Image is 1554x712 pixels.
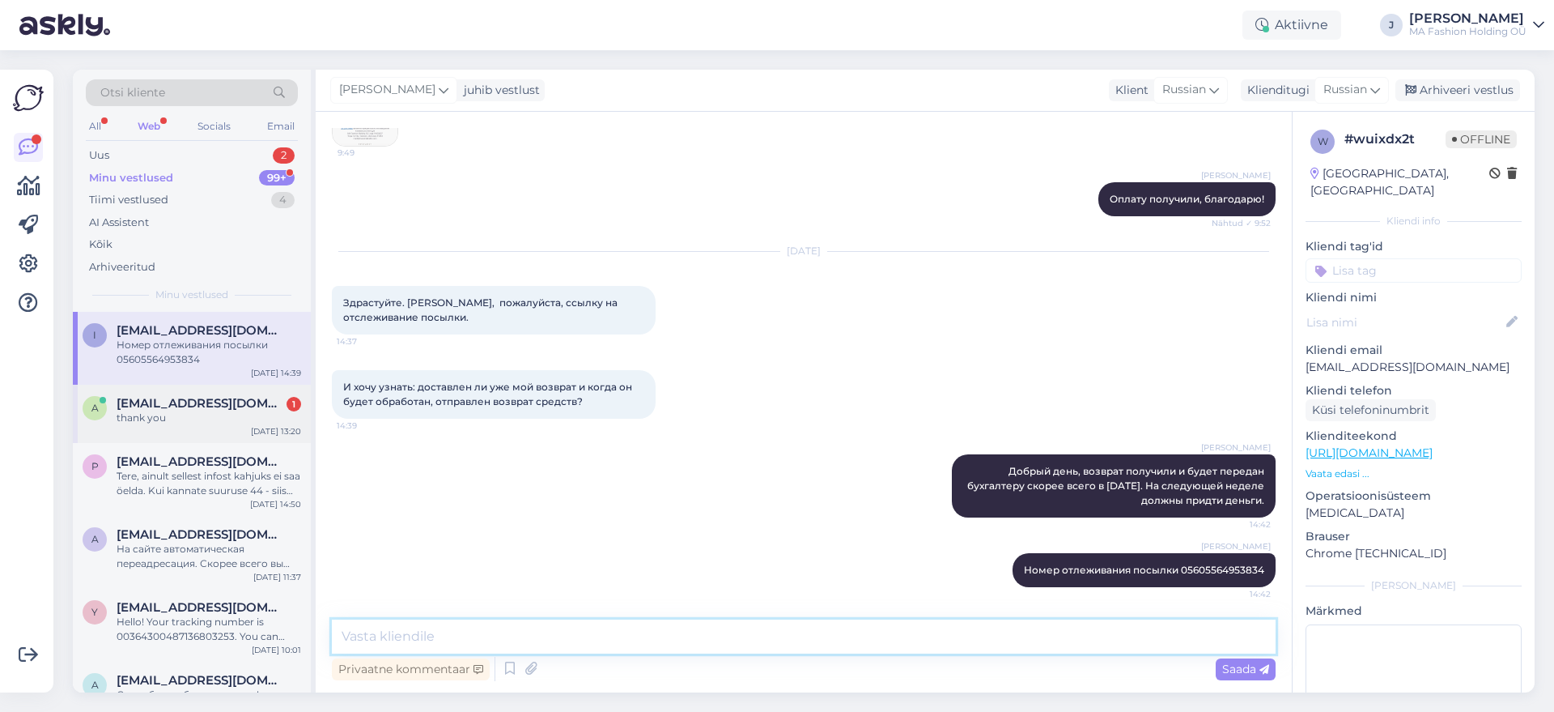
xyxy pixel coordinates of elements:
[89,170,173,186] div: Minu vestlused
[1306,238,1522,255] p: Kliendi tag'id
[117,411,301,425] div: thank you
[1306,467,1522,481] p: Vaata edasi ...
[251,367,301,379] div: [DATE] 14:39
[117,542,301,571] div: На сайте автоматическая переадресация. Скорее всего вы находитесь в стране, которая не поподает в...
[1344,130,1446,149] div: # wuixdx2t
[117,673,285,688] span: alusik1000@gmail.com
[967,465,1267,506] span: Добрый день, возврат получили и будет передан бухгалтеру скорее всего в [DATE]. На следующей неде...
[100,84,165,101] span: Otsi kliente
[117,323,285,338] span: Ipodgurskaa115@gmail.com
[134,116,163,137] div: Web
[1306,313,1503,331] input: Lisa nimi
[91,402,99,414] span: a
[89,237,113,253] div: Kõik
[250,498,301,510] div: [DATE] 14:50
[194,116,234,137] div: Socials
[1306,505,1522,522] p: [MEDICAL_DATA]
[91,606,98,618] span: y
[89,192,168,208] div: Tiimi vestlused
[343,296,620,323] span: Здрастуйте. [PERSON_NAME], пожалуйста, ссылку на отслеживание посылки.
[93,329,96,341] span: I
[1306,578,1522,593] div: [PERSON_NAME]
[13,83,44,113] img: Askly Logo
[1306,342,1522,359] p: Kliendi email
[1306,399,1436,421] div: Küsi telefoninumbrit
[1306,428,1522,445] p: Klienditeekond
[89,147,109,164] div: Uus
[1210,518,1271,531] span: 14:42
[1380,14,1403,36] div: J
[91,679,99,691] span: a
[1210,588,1271,600] span: 14:42
[1323,81,1367,99] span: Russian
[1306,382,1522,399] p: Kliendi telefon
[251,425,301,437] div: [DATE] 13:20
[117,600,285,615] span: yulia.ibragimova84@gmail.com
[1306,488,1522,505] p: Operatsioonisüsteem
[1024,564,1264,576] span: Номер отлеживания посылки 05605564953834
[1201,441,1271,454] span: [PERSON_NAME]
[1201,540,1271,552] span: [PERSON_NAME]
[332,244,1276,258] div: [DATE]
[1395,79,1520,101] div: Arhiveeri vestlus
[1306,289,1522,306] p: Kliendi nimi
[1318,135,1328,147] span: w
[1409,12,1526,25] div: [PERSON_NAME]
[1306,359,1522,376] p: [EMAIL_ADDRESS][DOMAIN_NAME]
[117,338,301,367] div: Номер отлеживания посылки 05605564953834
[1310,165,1489,199] div: [GEOGRAPHIC_DATA], [GEOGRAPHIC_DATA]
[273,147,295,164] div: 2
[89,259,155,275] div: Arhiveeritud
[259,170,295,186] div: 99+
[253,571,301,583] div: [DATE] 11:37
[343,381,635,407] span: И хочу узнать: доставлен ли уже мой возврат и когда он будет обработан, отправлен возврат средств?
[1306,528,1522,545] p: Brauser
[252,644,301,656] div: [DATE] 10:01
[1210,217,1271,229] span: Nähtud ✓ 9:52
[86,116,104,137] div: All
[89,215,149,231] div: AI Assistent
[117,469,301,498] div: Tere, ainult sellest infost kahjuks ei saa öelda. Kui kannate suuruse 44 - siis pigem sobiks suur...
[264,116,298,137] div: Email
[271,192,295,208] div: 4
[1242,11,1341,40] div: Aktiivne
[1306,214,1522,228] div: Kliendi info
[1409,12,1544,38] a: [PERSON_NAME]MA Fashion Holding OÜ
[1306,545,1522,562] p: Chrome [TECHNICAL_ID]
[1162,81,1206,99] span: Russian
[457,82,540,99] div: juhib vestlust
[117,396,285,411] span: atanasova_irina@yahoo.com
[117,454,285,469] span: piret.tiidor@gmail.com
[117,615,301,644] div: Hello! Your tracking number is 00364300487136803253. You can track it here [URL][DOMAIN_NAME]
[337,420,397,432] span: 14:39
[1306,258,1522,283] input: Lisa tag
[332,659,490,680] div: Privaatne kommentaar
[1306,603,1522,620] p: Märkmed
[1409,25,1526,38] div: MA Fashion Holding OÜ
[287,397,301,411] div: 1
[1446,130,1517,148] span: Offline
[1109,82,1149,99] div: Klient
[1241,82,1310,99] div: Klienditugi
[117,688,301,702] div: Спасибо за обратную связь!
[91,533,99,545] span: a
[1201,169,1271,181] span: [PERSON_NAME]
[155,288,228,302] span: Minu vestlused
[117,527,285,542] span: afina@mail.ru
[1222,662,1269,676] span: Saada
[1306,446,1433,460] a: [URL][DOMAIN_NAME]
[339,81,435,99] span: [PERSON_NAME]
[338,147,398,159] span: 9:49
[337,335,397,347] span: 14:37
[91,460,99,472] span: p
[1110,193,1264,205] span: Оплату получили, благодарю!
